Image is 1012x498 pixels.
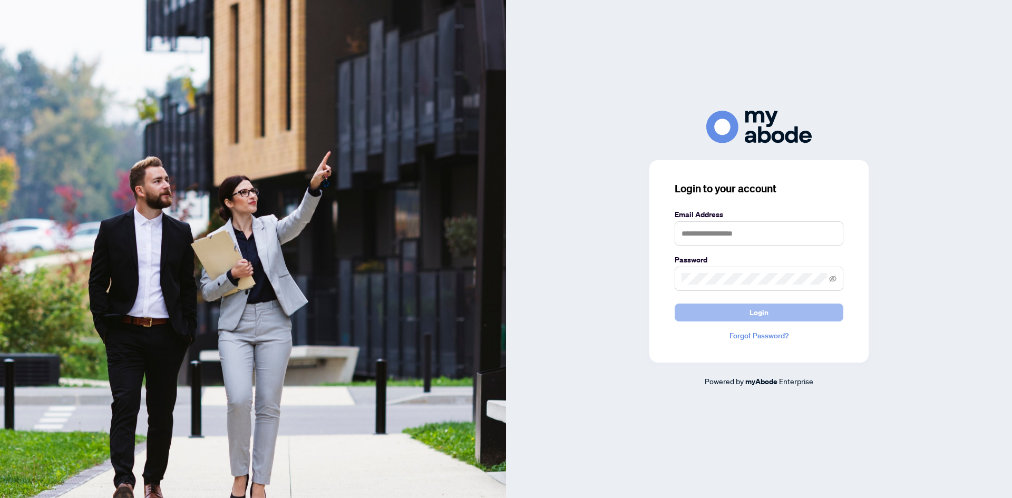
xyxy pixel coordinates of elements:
[829,275,836,282] span: eye-invisible
[706,111,812,143] img: ma-logo
[675,254,843,266] label: Password
[705,376,744,386] span: Powered by
[745,376,777,387] a: myAbode
[675,330,843,341] a: Forgot Password?
[675,209,843,220] label: Email Address
[675,304,843,321] button: Login
[675,181,843,196] h3: Login to your account
[750,304,768,321] span: Login
[779,376,813,386] span: Enterprise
